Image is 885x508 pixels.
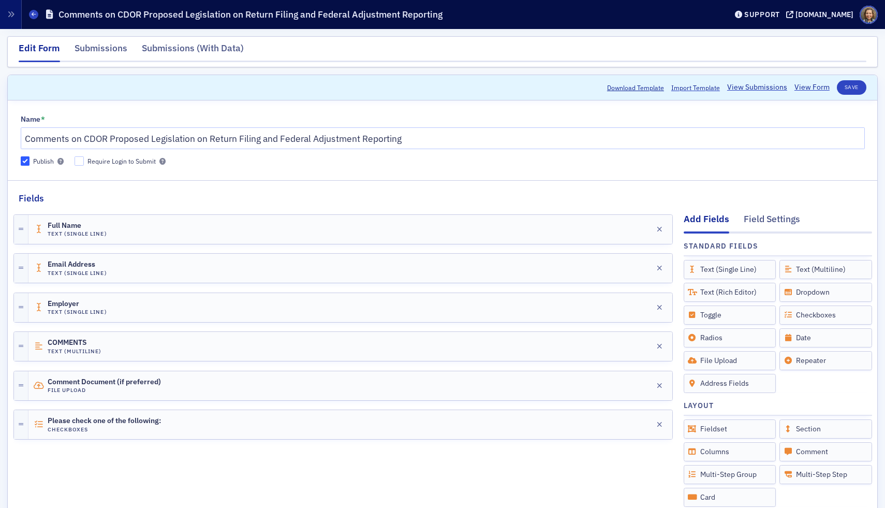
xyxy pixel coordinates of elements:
div: Support [744,10,780,19]
div: Dropdown [779,283,872,302]
div: Text (Single Line) [684,260,776,279]
span: Email Address [48,260,106,269]
h4: Text (Single Line) [48,309,107,315]
div: Columns [684,442,776,461]
div: Date [779,328,872,347]
span: Comment Document (if preferred) [48,378,161,386]
div: Repeater [779,351,872,370]
div: Radios [684,328,776,347]
div: Card [684,488,776,507]
span: Profile [860,6,878,24]
div: Multi-Step Step [779,465,872,484]
span: Please check one of the following: [48,417,161,425]
div: File Upload [684,351,776,370]
h4: Standard Fields [684,241,759,252]
h2: Fields [19,192,44,205]
h4: Text (Single Line) [48,230,107,237]
h1: Comments on CDOR Proposed Legislation on Return Filing and Federal Adjustment Reporting [58,8,443,21]
div: Fieldset [684,419,776,439]
button: Download Template [607,83,664,92]
div: Text (Multiline) [779,260,872,279]
input: Require Login to Submit [75,156,84,166]
div: Require Login to Submit [87,157,156,166]
div: Submissions (With Data) [142,41,244,61]
span: COMMENTS [48,339,106,347]
div: Name [21,115,40,124]
span: Full Name [48,222,106,230]
span: Employer [48,300,106,308]
div: Checkboxes [779,306,872,325]
div: Address Fields [684,374,776,393]
div: Field Settings [744,212,800,231]
div: [DOMAIN_NAME] [795,10,853,19]
div: Section [779,419,872,439]
a: View Form [794,82,830,93]
div: Text (Rich Editor) [684,283,776,302]
abbr: This field is required [41,115,45,124]
div: Add Fields [684,212,729,233]
span: Import Template [671,83,720,92]
div: Toggle [684,306,776,325]
h4: Checkboxes [48,426,161,433]
div: Comment [779,442,872,461]
button: [DOMAIN_NAME] [786,11,857,18]
button: Save [837,80,866,95]
div: Multi-Step Group [684,465,776,484]
h4: Text (Multiline) [48,348,106,355]
a: View Submissions [727,82,787,93]
h4: File Upload [48,387,161,394]
div: Edit Form [19,41,60,62]
div: Publish [33,157,54,166]
h4: Text (Single Line) [48,270,107,277]
h4: Layout [684,400,714,411]
input: Publish [21,156,30,166]
div: Submissions [75,41,127,61]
